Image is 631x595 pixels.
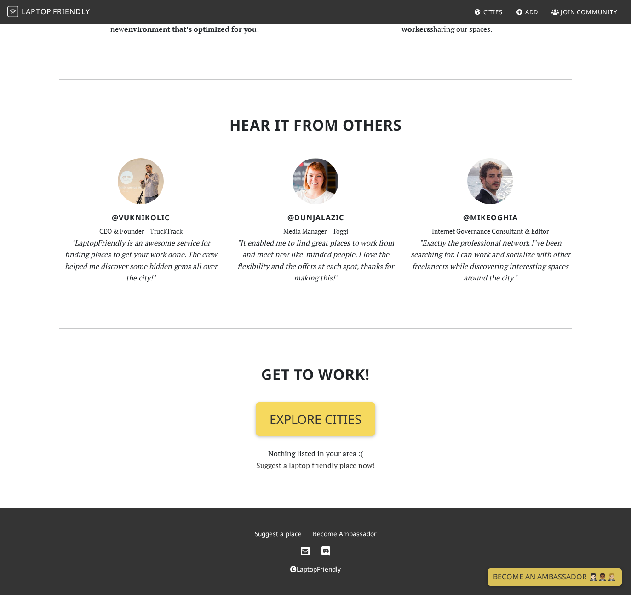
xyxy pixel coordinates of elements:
[59,366,572,383] h2: Get To Work!
[99,227,183,235] small: CEO & Founder – TruckTrack
[118,158,164,204] img: vuk-nikolic-069e55947349021af2d479c15570516ff0841d81a22ee9013225a9fbfb17053d.jpg
[237,238,394,283] em: "It enabled me to find great places to work from and meet new like-minded people. I love the flex...
[256,402,375,436] a: Explore Cities
[59,116,572,134] h2: Hear It From Others
[65,238,217,283] em: "LaptopFriendly is an awesome service for finding places to get your work done. The crew helped m...
[256,460,375,470] a: Suggest a laptop friendly place now!
[59,213,223,222] h4: @VukNikolic
[22,6,52,17] span: Laptop
[283,227,348,235] small: Media Manager – Toggl
[234,213,397,222] h4: @DunjaLazic
[470,4,506,20] a: Cities
[313,529,377,538] a: Become Ambassador
[525,8,539,16] span: Add
[548,4,621,20] a: Join Community
[432,227,549,235] small: Internet Governance Consultant & Editor
[411,238,570,283] em: "Exactly the professional network I’ve been searching for. I can work and socialize with other fr...
[293,158,338,204] img: dunja-lazic-7e3f7dbf9bae496705a2cb1d0ad4506ae95adf44ba71bc6bf96fce6bb2209530.jpg
[512,4,542,20] a: Add
[561,8,617,16] span: Join Community
[402,12,562,34] strong: remote workers
[483,8,503,16] span: Cities
[467,158,513,204] img: mike-oghia-399ba081a07d163c9c5512fe0acc6cb95335c0f04cd2fe9eaa138443c185c3a9.jpg
[7,6,18,17] img: LaptopFriendly
[408,213,572,222] h4: @MikeOghia
[255,529,302,538] a: Suggest a place
[59,329,572,508] section: Nothing listed in your area :(
[7,4,90,20] a: LaptopFriendly LaptopFriendly
[53,6,90,17] span: Friendly
[124,24,257,34] strong: environment that’s optimized for you
[290,565,341,573] a: LaptopFriendly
